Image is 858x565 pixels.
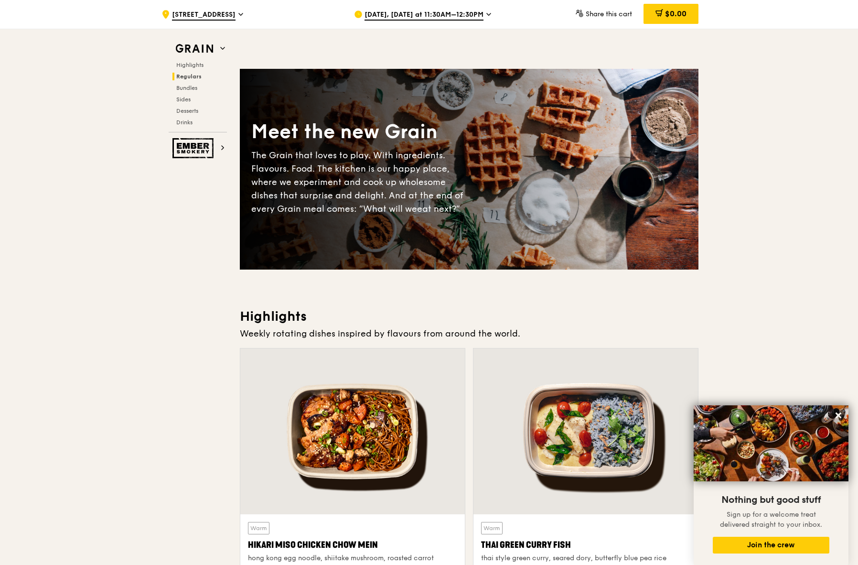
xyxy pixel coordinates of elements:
span: [DATE], [DATE] at 11:30AM–12:30PM [365,10,483,21]
span: Sides [176,96,191,103]
button: Close [831,408,846,423]
div: hong kong egg noodle, shiitake mushroom, roasted carrot [248,554,457,563]
img: Grain web logo [172,40,216,57]
span: Drinks [176,119,193,126]
img: DSC07876-Edit02-Large.jpeg [694,405,848,481]
h3: Highlights [240,308,698,325]
span: Sign up for a welcome treat delivered straight to your inbox. [720,511,822,529]
button: Join the crew [713,537,829,554]
span: eat next?” [417,204,460,214]
div: Weekly rotating dishes inspired by flavours from around the world. [240,327,698,340]
div: Hikari Miso Chicken Chow Mein [248,538,457,552]
img: Ember Smokery web logo [172,138,216,158]
span: [STREET_ADDRESS] [172,10,236,21]
div: Warm [248,522,269,534]
span: $0.00 [665,9,686,18]
span: Highlights [176,62,204,68]
div: thai style green curry, seared dory, butterfly blue pea rice [481,554,690,563]
div: The Grain that loves to play. With ingredients. Flavours. Food. The kitchen is our happy place, w... [251,149,469,216]
div: Thai Green Curry Fish [481,538,690,552]
span: Bundles [176,85,197,91]
div: Meet the new Grain [251,119,469,145]
span: Nothing but good stuff [721,494,821,506]
div: Warm [481,522,503,534]
span: Desserts [176,108,198,114]
span: Regulars [176,73,202,80]
span: Share this cart [586,10,632,18]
